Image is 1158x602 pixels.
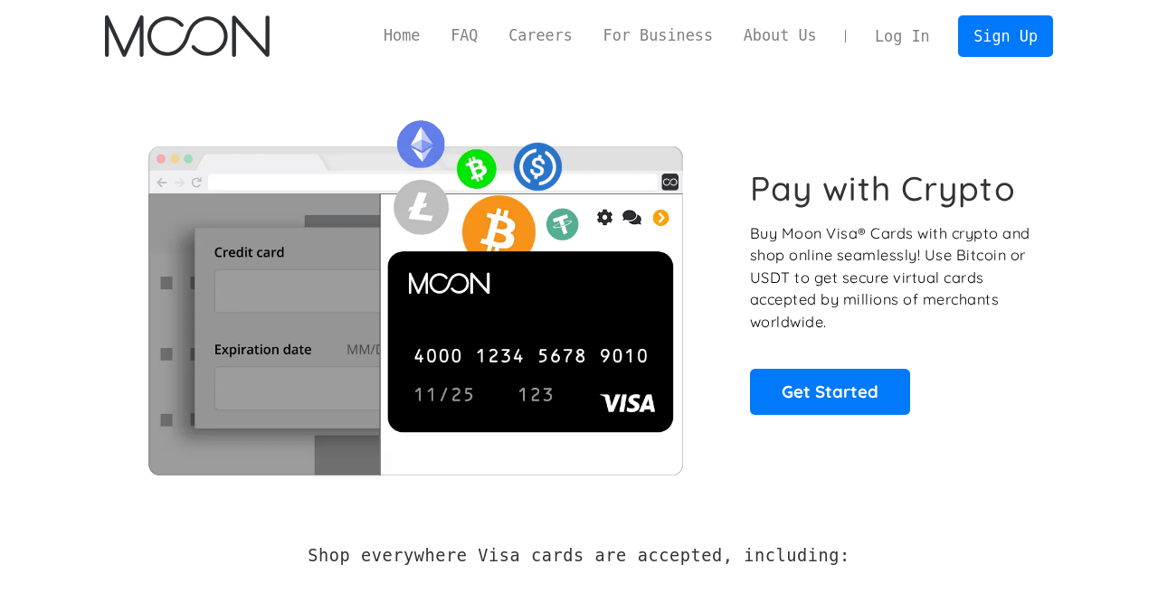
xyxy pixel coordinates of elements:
img: Moon Logo [105,15,269,57]
a: Sign Up [958,15,1052,56]
a: FAQ [435,24,493,47]
a: About Us [728,24,832,47]
a: Get Started [750,369,910,414]
a: Log In [859,16,944,56]
a: home [105,15,269,57]
h1: Pay with Crypto [750,168,1016,209]
p: Buy Moon Visa® Cards with crypto and shop online seamlessly! Use Bitcoin or USDT to get secure vi... [750,222,1033,334]
h2: Shop everywhere Visa cards are accepted, including: [308,546,850,566]
a: Careers [493,24,587,47]
img: Moon Cards let you spend your crypto anywhere Visa is accepted. [105,108,725,475]
a: Home [368,24,435,47]
a: For Business [588,24,728,47]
